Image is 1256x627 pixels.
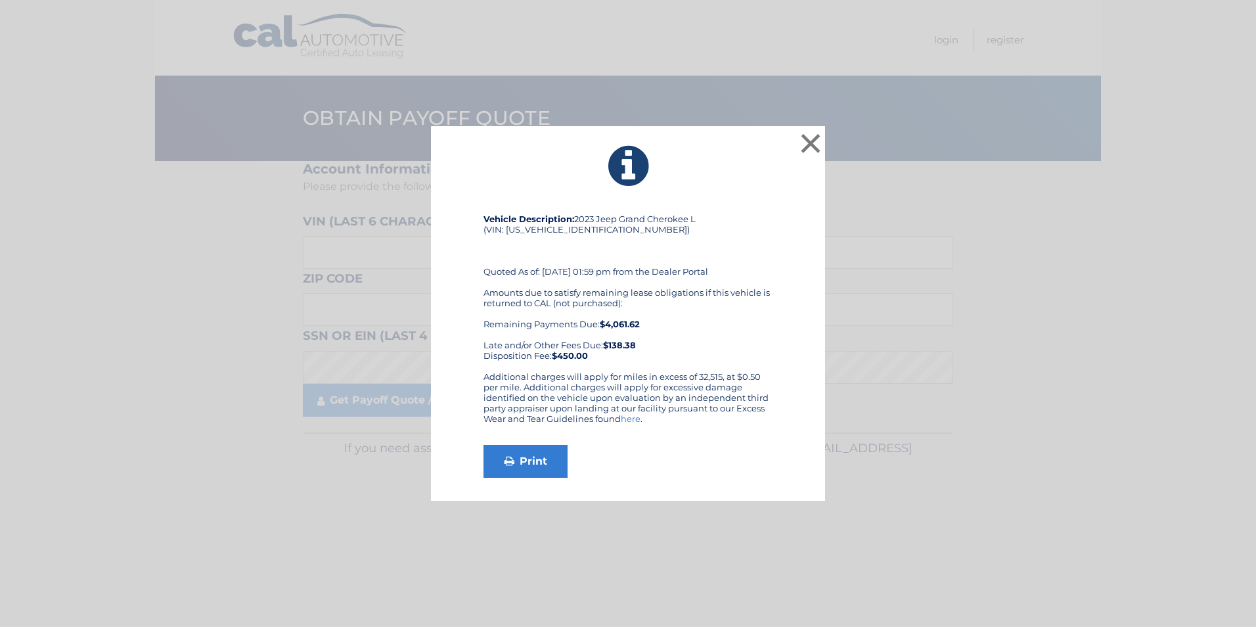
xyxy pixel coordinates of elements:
a: here [621,413,640,424]
b: $4,061.62 [600,319,640,329]
button: × [797,130,824,156]
strong: $450.00 [552,350,588,361]
b: $138.38 [603,340,636,350]
div: Additional charges will apply for miles in excess of 32,515, at $0.50 per mile. Additional charge... [483,371,773,434]
strong: Vehicle Description: [483,214,574,224]
div: Amounts due to satisfy remaining lease obligations if this vehicle is returned to CAL (not purcha... [483,287,773,361]
a: Print [483,445,568,478]
div: 2023 Jeep Grand Cherokee L (VIN: [US_VEHICLE_IDENTIFICATION_NUMBER]) Quoted As of: [DATE] 01:59 p... [483,214,773,371]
